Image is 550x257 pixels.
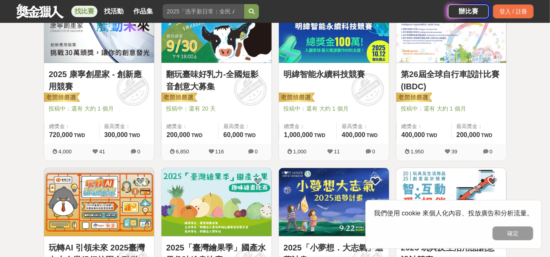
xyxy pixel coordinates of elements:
img: 老闆娘嚴選 [160,92,197,104]
span: 0 [137,148,140,155]
span: TWD [129,133,140,138]
span: 最高獎金： [342,122,384,131]
span: TWD [367,133,378,138]
a: Cover Image [279,168,389,237]
span: TWD [245,133,256,138]
a: 翻玩臺味好乳力-全國短影音創意大募集 [166,68,267,93]
span: 400,000 [402,131,425,138]
span: 總獎金： [49,122,94,131]
span: 0 [255,148,258,155]
span: 39 [451,148,457,155]
a: 辦比賽 [448,4,489,18]
img: 老闆娘嚴選 [277,92,315,104]
span: 6,850 [176,148,189,155]
span: 最高獎金： [223,122,267,131]
div: 登入 / 註冊 [493,4,534,18]
button: 確定 [493,226,533,240]
a: 作品集 [130,6,156,17]
span: 總獎金： [167,122,213,131]
span: 1,950 [411,148,424,155]
img: Cover Image [396,168,506,236]
img: Cover Image [161,168,272,236]
span: 200,000 [457,131,480,138]
span: 0 [372,148,375,155]
span: 總獎金： [284,122,332,131]
span: TWD [314,133,325,138]
a: Cover Image [161,168,272,237]
a: 明緯智能永續科技競賽 [284,68,384,80]
span: TWD [74,133,85,138]
span: TWD [481,133,492,138]
span: 投稿中：還有 20 天 [166,104,267,113]
img: 老闆娘嚴選 [42,92,80,104]
span: 最高獎金： [104,122,149,131]
span: 300,000 [104,131,128,138]
a: Cover Image [44,168,154,237]
span: 1,000,000 [284,131,313,138]
span: 最高獎金： [457,122,501,131]
span: 0 [490,148,493,155]
span: 200,000 [167,131,190,138]
a: 找活動 [101,6,127,17]
span: TWD [191,133,202,138]
span: 總獎金： [402,122,446,131]
img: Cover Image [279,168,389,236]
img: 老闆娘嚴選 [395,92,432,104]
input: 2025「洗手新日常：全民 ALL IN」洗手歌全台徵選 [163,4,244,19]
img: Cover Image [44,168,154,236]
a: Cover Image [396,168,506,237]
a: 找比賽 [71,6,97,17]
span: 41 [99,148,105,155]
span: 60,000 [223,131,243,138]
span: 720,000 [49,131,73,138]
a: 第26屆全球自行車設計比賽(IBDC) [401,68,501,93]
span: TWD [426,133,437,138]
span: 400,000 [342,131,365,138]
span: 投稿中：還有 大約 1 個月 [284,104,384,113]
span: 我們使用 cookie 來個人化內容、投放廣告和分析流量。 [374,210,533,217]
span: 116 [215,148,224,155]
span: 1,000 [293,148,307,155]
a: 2025 康寧創星家 - 創新應用競賽 [49,68,149,93]
span: 投稿中：還有 大約 1 個月 [49,104,149,113]
span: 4,000 [58,148,72,155]
span: 投稿中：還有 大約 1 個月 [401,104,501,113]
span: 11 [334,148,340,155]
